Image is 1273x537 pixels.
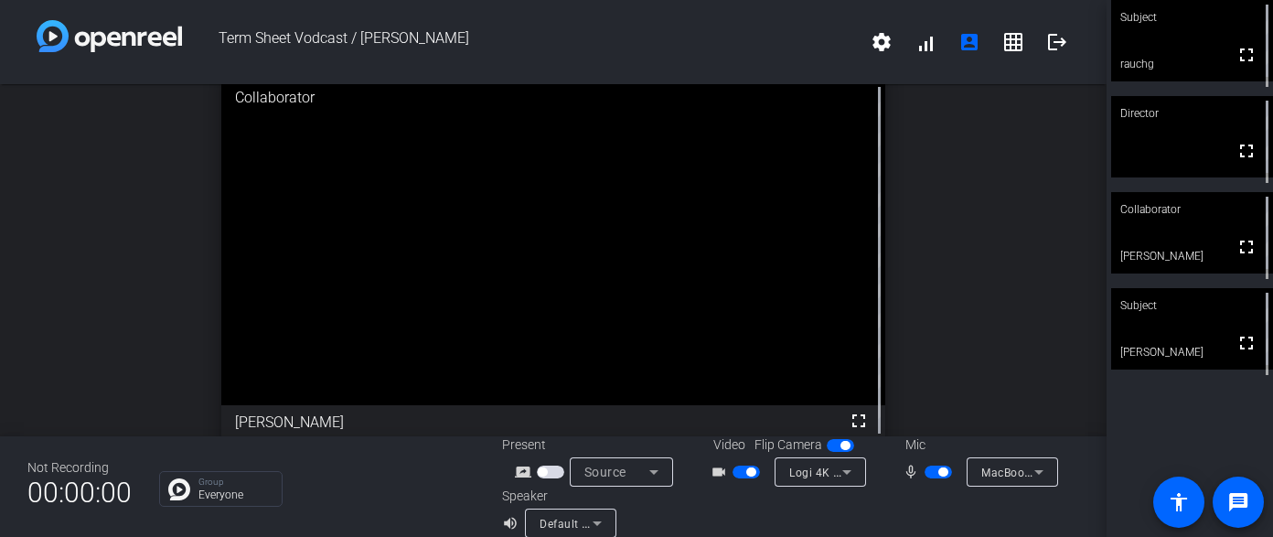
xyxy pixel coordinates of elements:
[502,512,524,534] mat-icon: volume_up
[871,31,893,53] mat-icon: settings
[789,465,919,479] span: Logi 4K Pro (046d:087f)
[1236,44,1257,66] mat-icon: fullscreen
[981,465,1168,479] span: MacBook Pro Microphone (Built-in)
[198,478,273,487] p: Group
[27,458,132,478] div: Not Recording
[904,20,947,64] button: signal_cellular_alt
[168,478,190,500] img: Chat Icon
[711,461,733,483] mat-icon: videocam_outline
[1236,140,1257,162] mat-icon: fullscreen
[1168,491,1190,513] mat-icon: accessibility
[1111,96,1273,131] div: Director
[848,410,870,432] mat-icon: fullscreen
[221,73,885,123] div: Collaborator
[1227,491,1249,513] mat-icon: message
[1111,288,1273,323] div: Subject
[1002,31,1024,53] mat-icon: grid_on
[1236,332,1257,354] mat-icon: fullscreen
[540,516,631,531] span: Default - AirPods
[502,435,685,455] div: Present
[1236,236,1257,258] mat-icon: fullscreen
[37,20,182,52] img: white-gradient.svg
[182,20,860,64] span: Term Sheet Vodcast / [PERSON_NAME]
[713,435,745,455] span: Video
[754,435,822,455] span: Flip Camera
[515,461,537,483] mat-icon: screen_share_outline
[1111,192,1273,227] div: Collaborator
[198,489,273,500] p: Everyone
[887,435,1070,455] div: Mic
[27,470,132,515] span: 00:00:00
[958,31,980,53] mat-icon: account_box
[584,465,626,479] span: Source
[502,487,612,506] div: Speaker
[903,461,925,483] mat-icon: mic_none
[1046,31,1068,53] mat-icon: logout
